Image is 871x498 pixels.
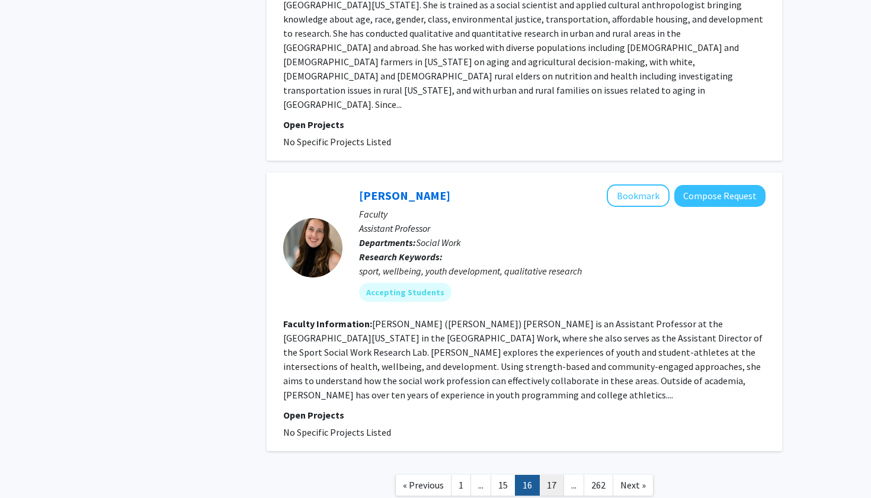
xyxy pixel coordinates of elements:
[359,188,450,203] a: [PERSON_NAME]
[515,475,540,496] a: 16
[9,445,50,489] iframe: Chat
[283,426,391,438] span: No Specific Projects Listed
[283,408,766,422] p: Open Projects
[416,237,461,248] span: Social Work
[451,475,471,496] a: 1
[359,221,766,235] p: Assistant Professor
[359,283,451,302] mat-chip: Accepting Students
[491,475,515,496] a: 15
[571,479,577,491] span: ...
[283,136,391,148] span: No Specific Projects Listed
[584,475,613,496] a: 262
[359,264,766,278] div: sport, wellbeing, youth development, qualitative research
[359,207,766,221] p: Faculty
[620,479,646,491] span: Next »
[359,237,416,248] b: Departments:
[359,251,443,263] b: Research Keywords:
[283,318,372,330] b: Faculty Information:
[613,475,654,496] a: Next
[395,475,451,496] a: Previous
[478,479,483,491] span: ...
[674,185,766,207] button: Compose Request to Carlyn Kimiecik
[283,318,763,401] fg-read-more: [PERSON_NAME] ([PERSON_NAME]) [PERSON_NAME] is an Assistant Professor at the [GEOGRAPHIC_DATA][US...
[283,117,766,132] p: Open Projects
[403,479,444,491] span: « Previous
[539,475,564,496] a: 17
[607,184,670,207] button: Add Carlyn Kimiecik to Bookmarks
